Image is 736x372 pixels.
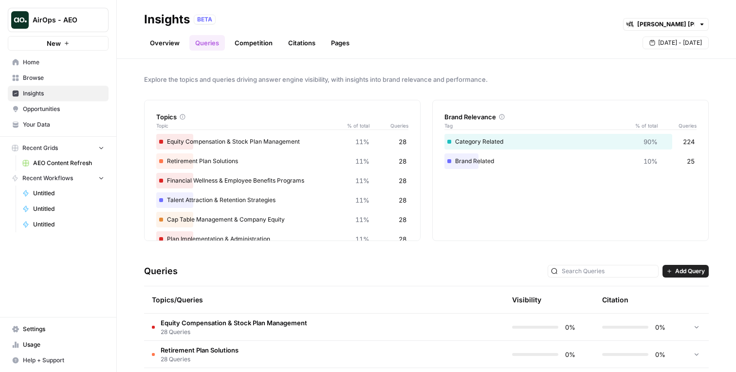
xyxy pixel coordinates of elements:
[23,356,104,365] span: Help + Support
[399,156,406,166] span: 28
[194,15,216,24] div: BETA
[18,186,109,201] a: Untitled
[156,192,408,208] div: Talent Attraction & Retention Strategies
[8,141,109,155] button: Recent Grids
[8,36,109,51] button: New
[687,156,695,166] span: 25
[11,11,29,29] img: AirOps - AEO Logo
[369,122,408,130] span: Queries
[683,137,695,147] span: 224
[18,201,109,217] a: Untitled
[23,340,104,349] span: Usage
[8,70,109,86] a: Browse
[355,215,369,224] span: 11%
[156,122,340,130] span: Topic
[8,117,109,132] a: Your Data
[644,156,658,166] span: 10%
[282,35,321,51] a: Citations
[23,74,104,82] span: Browse
[22,144,58,152] span: Recent Grids
[325,35,355,51] a: Pages
[33,220,104,229] span: Untitled
[658,122,697,130] span: Queries
[512,295,541,305] div: Visibility
[8,321,109,337] a: Settings
[399,195,406,205] span: 28
[355,234,369,244] span: 11%
[156,173,408,188] div: Financial Wellness & Employee Benefits Programs
[23,105,104,113] span: Opportunities
[47,38,61,48] span: New
[8,86,109,101] a: Insights
[144,264,178,278] h3: Queries
[144,35,185,51] a: Overview
[33,15,92,25] span: AirOps - AEO
[654,350,665,359] span: 0%
[156,212,408,227] div: Cap Table Management & Company Equity
[662,265,709,278] button: Add Query
[675,267,705,276] span: Add Query
[562,266,655,276] input: Search Queries
[161,355,239,364] span: 28 Queries
[8,353,109,368] button: Help + Support
[23,120,104,129] span: Your Data
[161,345,239,355] span: Retirement Plan Solutions
[33,189,104,198] span: Untitled
[643,37,709,49] button: [DATE] - [DATE]
[8,8,109,32] button: Workspace: AirOps - AEO
[355,156,369,166] span: 11%
[23,325,104,334] span: Settings
[161,328,307,336] span: 28 Queries
[22,174,73,183] span: Recent Workflows
[18,155,109,171] a: AEO Content Refresh
[33,205,104,213] span: Untitled
[444,112,697,122] div: Brand Relevance
[564,322,575,332] span: 0%
[144,12,190,27] div: Insights
[144,74,709,84] span: Explore the topics and queries driving answer engine visibility, with insights into brand relevan...
[161,318,307,328] span: Equity Compensation & Stock Plan Management
[658,38,702,47] span: [DATE] - [DATE]
[399,215,406,224] span: 28
[340,122,369,130] span: % of total
[23,58,104,67] span: Home
[189,35,225,51] a: Queries
[444,122,628,130] span: Tag
[152,286,404,313] div: Topics/Queries
[602,286,628,313] div: Citation
[355,195,369,205] span: 11%
[444,134,697,149] div: Category Related
[399,137,406,147] span: 28
[564,350,575,359] span: 0%
[229,35,278,51] a: Competition
[156,153,408,169] div: Retirement Plan Solutions
[23,89,104,98] span: Insights
[399,234,406,244] span: 28
[399,176,406,186] span: 28
[156,231,408,247] div: Plan Implementation & Administration
[8,337,109,353] a: Usage
[8,55,109,70] a: Home
[355,137,369,147] span: 11%
[156,134,408,149] div: Equity Compensation & Stock Plan Management
[8,171,109,186] button: Recent Workflows
[628,122,658,130] span: % of total
[18,217,109,232] a: Untitled
[444,153,697,169] div: Brand Related
[156,112,408,122] div: Topics
[355,176,369,186] span: 11%
[637,19,695,29] input: Morgan Stanley at Work
[8,101,109,117] a: Opportunities
[654,322,665,332] span: 0%
[33,159,104,167] span: AEO Content Refresh
[644,137,658,147] span: 90%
